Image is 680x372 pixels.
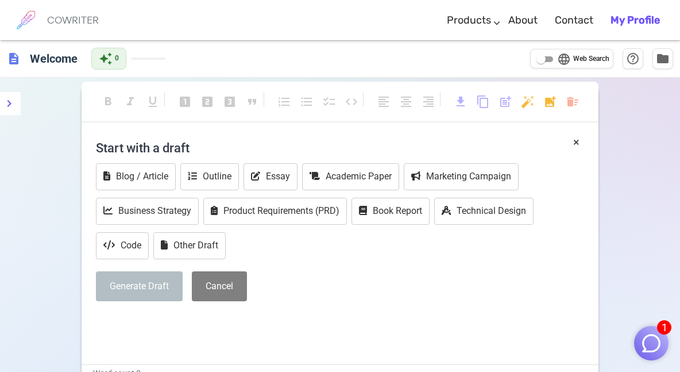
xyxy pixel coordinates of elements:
[543,95,557,109] span: add_photo_alternate
[521,95,535,109] span: auto_fix_high
[499,95,512,109] span: post_add
[422,95,435,109] span: format_align_right
[351,198,430,225] button: Book Report
[47,15,99,25] h6: COWRITER
[345,95,358,109] span: code
[300,95,314,109] span: format_list_bulleted
[96,163,176,190] button: Blog / Article
[96,134,584,162] h4: Start with a draft
[96,198,199,225] button: Business Strategy
[434,198,534,225] button: Technical Design
[555,3,593,37] a: Contact
[277,95,291,109] span: format_list_numbered
[192,271,247,302] button: Cancel
[623,48,643,69] button: Help & Shortcuts
[573,53,609,65] span: Web Search
[11,6,40,34] img: brand logo
[180,163,239,190] button: Outline
[115,53,119,64] span: 0
[611,3,660,37] a: My Profile
[476,95,490,109] span: content_copy
[203,198,347,225] button: Product Requirements (PRD)
[454,95,467,109] span: download
[99,52,113,66] span: auto_awesome
[96,271,183,302] button: Generate Draft
[652,48,673,69] button: Manage Documents
[404,163,519,190] button: Marketing Campaign
[557,52,571,66] span: language
[399,95,413,109] span: format_align_center
[146,95,160,109] span: format_underlined
[640,332,662,354] img: Close chat
[223,95,237,109] span: looks_3
[634,326,669,361] button: 1
[566,95,579,109] span: delete_sweep
[101,95,115,109] span: format_bold
[447,3,491,37] a: Products
[178,95,192,109] span: looks_one
[96,232,149,259] button: Code
[25,47,82,70] h6: Click to edit title
[626,52,640,66] span: help_outline
[322,95,336,109] span: checklist
[377,95,391,109] span: format_align_left
[245,95,259,109] span: format_quote
[153,232,226,259] button: Other Draft
[611,14,660,26] b: My Profile
[573,134,579,151] button: ×
[200,95,214,109] span: looks_two
[244,163,297,190] button: Essay
[656,52,670,66] span: folder
[302,163,399,190] button: Academic Paper
[508,3,538,37] a: About
[7,52,21,66] span: description
[123,95,137,109] span: format_italic
[657,320,671,335] span: 1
